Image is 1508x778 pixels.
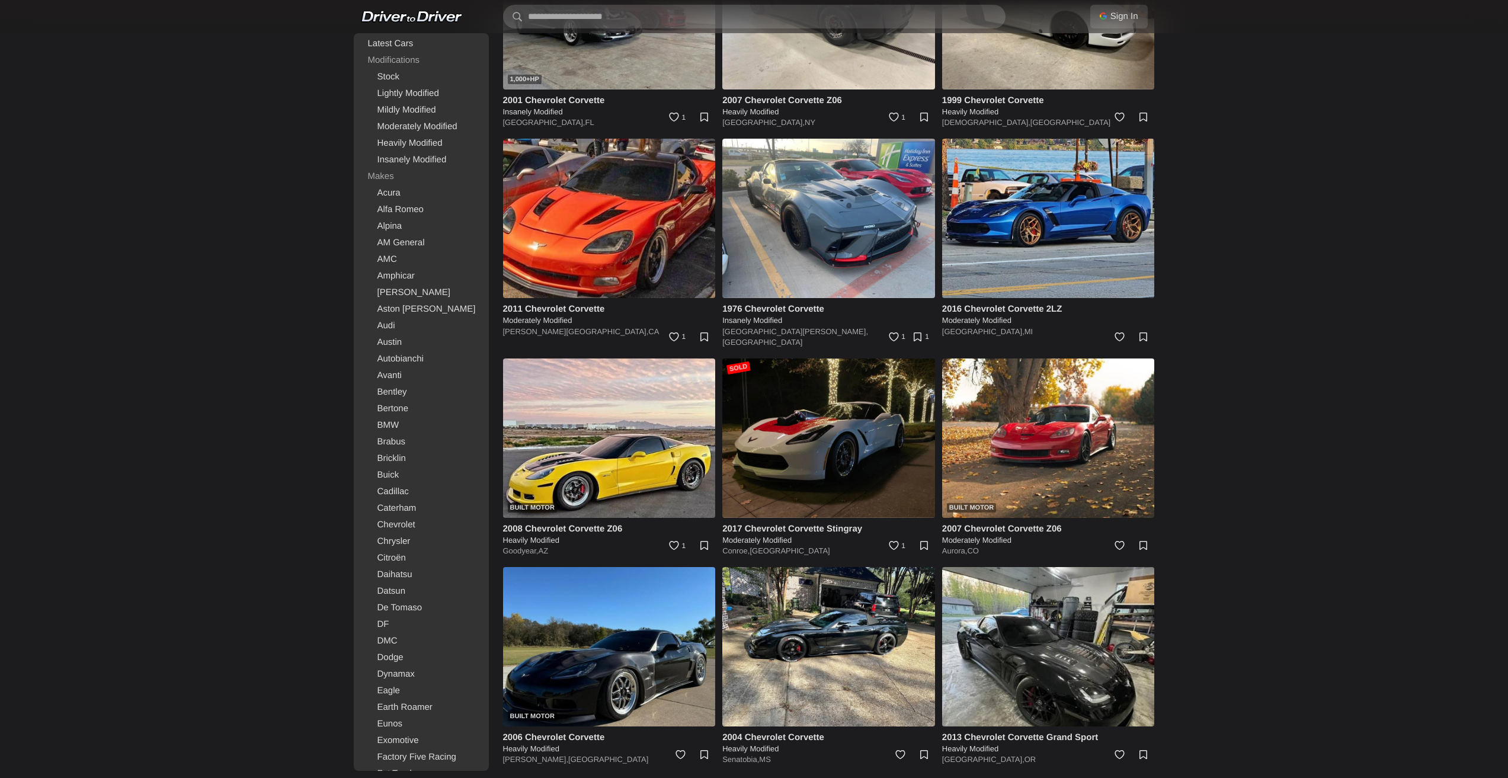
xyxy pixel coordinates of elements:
a: Mildly Modified [356,102,486,119]
div: Built Motor [508,503,557,513]
a: 1 [883,535,909,561]
a: Factory Five Racing [356,749,486,766]
a: Alfa Romeo [356,201,486,218]
a: Acura [356,185,486,201]
a: Senatobia, [722,755,759,764]
a: Cadillac [356,484,486,500]
a: Insanely Modified [356,152,486,168]
a: NY [805,118,815,127]
a: MI [1024,327,1033,336]
img: 2017 Chevrolet Corvette Stingray for sale [722,358,935,518]
img: 2011 Chevrolet Corvette for sale [503,139,716,298]
a: 1 [663,326,689,353]
a: 1999 Chevrolet Corvette Heavily Modified [942,94,1155,117]
a: 2008 Chevrolet Corvette Z06 Heavily Modified [503,523,716,546]
a: AM General [356,235,486,251]
a: [GEOGRAPHIC_DATA] [568,755,648,764]
a: Eunos [356,716,486,732]
div: Modifications [356,52,486,69]
a: CA [648,327,659,336]
img: 2016 Chevrolet Corvette 2LZ for sale [942,139,1155,298]
a: Latest Cars [356,36,486,52]
a: Alpina [356,218,486,235]
h4: 2007 Chevrolet Corvette Z06 [942,523,1155,535]
a: [GEOGRAPHIC_DATA], [942,327,1024,336]
h4: 2011 Chevrolet Corvette [503,303,716,315]
h5: Heavily Modified [503,744,716,754]
a: Dynamax [356,666,486,683]
a: [GEOGRAPHIC_DATA] [1030,118,1110,127]
a: Earth Roamer [356,699,486,716]
a: AZ [539,546,549,555]
a: 1976 Chevrolet Corvette Insanely Modified [722,303,935,326]
a: De Tomaso [356,600,486,616]
h4: 2017 Chevrolet Corvette Stingray [722,523,935,535]
h5: Heavily Modified [942,744,1155,754]
a: 2013 Chevrolet Corvette Grand Sport Heavily Modified [942,731,1155,754]
a: MS [759,755,771,764]
a: AMC [356,251,486,268]
a: BMW [356,417,486,434]
a: CO [967,546,979,555]
a: [PERSON_NAME], [503,755,569,764]
a: 1 [909,326,935,353]
a: Citroën [356,550,486,566]
h4: 2016 Chevrolet Corvette 2LZ [942,303,1155,315]
a: Built Motor [942,358,1155,518]
a: Bentley [356,384,486,401]
a: Amphicar [356,268,486,284]
a: [GEOGRAPHIC_DATA] [750,546,830,555]
a: Austin [356,334,486,351]
img: 1976 Chevrolet Corvette for sale [722,139,935,298]
a: FL [585,118,594,127]
h4: 2006 Chevrolet Corvette [503,731,716,744]
a: Sign In [1090,5,1148,28]
a: Bertone [356,401,486,417]
a: [GEOGRAPHIC_DATA], [942,755,1024,764]
div: Built Motor [508,712,557,721]
a: [PERSON_NAME][GEOGRAPHIC_DATA], [503,327,649,336]
a: Moderately Modified [356,119,486,135]
img: 2008 Chevrolet Corvette Z06 for sale [503,358,716,518]
a: 2017 Chevrolet Corvette Stingray Moderately Modified [722,523,935,546]
img: 2006 Chevrolet Corvette for sale [503,567,716,726]
a: DMC [356,633,486,649]
div: Makes [356,168,486,185]
a: Aston [PERSON_NAME] [356,301,486,318]
a: [GEOGRAPHIC_DATA], [503,118,585,127]
div: 1,000+hp [508,75,542,84]
h4: 1976 Chevrolet Corvette [722,303,935,315]
a: 2004 Chevrolet Corvette Heavily Modified [722,731,935,754]
div: Built Motor [947,503,996,513]
a: 2007 Chevrolet Corvette Z06 Heavily Modified [722,94,935,117]
h4: 2007 Chevrolet Corvette Z06 [722,94,935,107]
a: 1 [883,326,909,353]
a: 2007 Chevrolet Corvette Z06 Moderately Modified [942,523,1155,546]
a: Exomotive [356,732,486,749]
a: Bricklin [356,450,486,467]
img: 2004 Chevrolet Corvette for sale [722,567,935,726]
h4: 2013 Chevrolet Corvette Grand Sport [942,731,1155,744]
a: Dodge [356,649,486,666]
h5: Moderately Modified [503,315,716,326]
h5: Heavily Modified [722,107,935,117]
a: Daihatsu [356,566,486,583]
a: 2001 Chevrolet Corvette Insanely Modified [503,94,716,117]
a: Brabus [356,434,486,450]
a: Autobianchi [356,351,486,367]
a: Caterham [356,500,486,517]
a: Heavily Modified [356,135,486,152]
a: 2011 Chevrolet Corvette Moderately Modified [503,303,716,326]
h4: 2004 Chevrolet Corvette [722,731,935,744]
a: [GEOGRAPHIC_DATA], [722,118,805,127]
a: 2006 Chevrolet Corvette Heavily Modified [503,731,716,754]
a: Conroe, [722,546,750,555]
a: Lightly Modified [356,85,486,102]
a: OR [1024,755,1036,764]
a: Built Motor [503,567,716,726]
h5: Moderately Modified [942,315,1155,326]
h4: 2001 Chevrolet Corvette [503,94,716,107]
a: [PERSON_NAME] [356,284,486,301]
a: Built Motor [503,358,716,518]
a: [GEOGRAPHIC_DATA] [722,338,802,347]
